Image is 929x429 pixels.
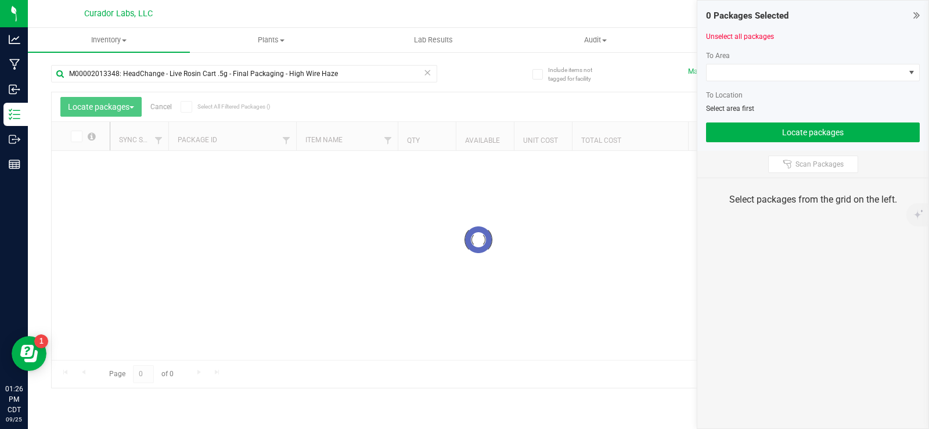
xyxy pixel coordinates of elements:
button: Locate packages [706,122,920,142]
inline-svg: Inventory [9,109,20,120]
iframe: Resource center [12,336,46,371]
span: Clear [423,65,431,80]
span: To Area [706,52,730,60]
a: Audit [514,28,676,52]
inline-svg: Manufacturing [9,59,20,70]
a: Inventory [28,28,190,52]
div: Select packages from the grid on the left. [712,193,914,207]
span: To Location [706,91,743,99]
input: Search Package ID, Item Name, SKU, Lot or Part Number... [51,65,437,82]
a: Unselect all packages [706,33,774,41]
span: Audit [515,35,676,45]
span: Curador Labs, LLC [84,9,153,19]
span: Select area first [706,104,754,113]
iframe: Resource center unread badge [34,334,48,348]
a: Plants [190,28,352,52]
inline-svg: Reports [9,158,20,170]
inline-svg: Outbound [9,134,20,145]
button: Scan Packages [768,156,858,173]
span: Plants [190,35,351,45]
button: Manage package tags [688,67,758,77]
a: Lab Results [352,28,514,52]
span: Scan Packages [795,160,844,169]
p: 09/25 [5,415,23,424]
span: Lab Results [398,35,469,45]
p: 01:26 PM CDT [5,384,23,415]
inline-svg: Analytics [9,34,20,45]
inline-svg: Inbound [9,84,20,95]
span: Inventory [28,35,190,45]
span: Include items not tagged for facility [548,66,606,83]
a: Inventory Counts [676,28,838,52]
